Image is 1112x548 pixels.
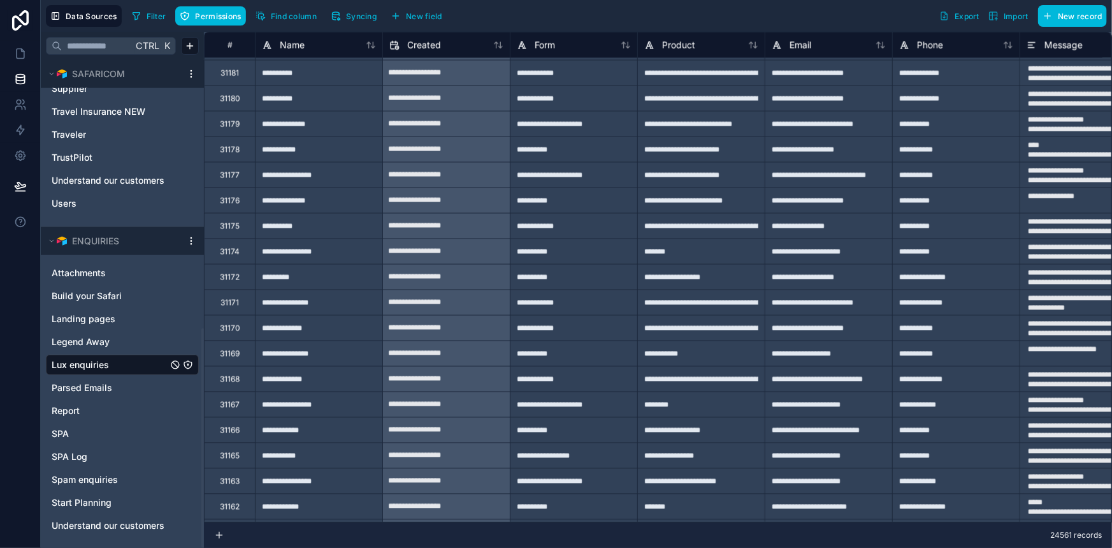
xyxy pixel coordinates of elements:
[52,82,87,95] span: Supplier
[52,404,80,417] span: Report
[386,6,447,26] button: New field
[52,450,168,463] a: SPA Log
[175,6,250,26] a: Permissions
[134,38,161,54] span: Ctrl
[52,450,87,463] span: SPA Log
[46,401,199,421] div: Report
[52,381,168,394] a: Parsed Emails
[57,69,67,79] img: Airtable Logo
[52,359,168,371] a: Lux enquiries
[52,359,109,371] span: Lux enquiries
[52,473,118,486] span: Spam enquiries
[52,174,168,187] a: Understand our customers
[214,40,245,50] div: #
[46,232,181,250] button: Airtable LogoENQUIRIES
[220,68,239,78] div: 31181
[220,94,240,104] div: 31180
[46,170,199,191] div: Understand our customers
[175,6,245,26] button: Permissions
[52,313,115,325] span: Landing pages
[46,515,199,536] div: Understand our customers
[72,68,125,80] span: SAFARICOM
[1038,5,1107,27] button: New record
[984,5,1033,27] button: Import
[52,105,168,118] a: Travel Insurance NEW
[52,151,168,164] a: TrustPilot
[1050,530,1102,540] span: 24561 records
[326,6,386,26] a: Syncing
[52,174,164,187] span: Understand our customers
[220,196,240,206] div: 31176
[72,235,119,248] span: ENQUIRIES
[46,332,199,352] div: Legend Away
[46,193,199,214] div: Users
[955,11,979,21] span: Export
[220,298,239,308] div: 31171
[52,427,168,440] a: SPA
[280,39,305,52] span: Name
[220,502,240,512] div: 31162
[52,473,168,486] a: Spam enquiries
[52,519,168,532] a: Understand our customers
[271,11,317,21] span: Find column
[46,147,199,168] div: TrustPilot
[406,11,442,21] span: New field
[52,197,168,210] a: Users
[52,128,168,141] a: Traveler
[220,272,240,283] div: 31172
[46,470,199,490] div: Spam enquiries
[407,39,441,52] span: Created
[1058,11,1102,21] span: New record
[662,39,695,52] span: Product
[220,426,240,436] div: 31166
[790,39,811,52] span: Email
[326,6,381,26] button: Syncing
[52,151,92,164] span: TrustPilot
[917,39,943,52] span: Phone
[46,101,199,122] div: Travel Insurance NEW
[220,221,240,232] div: 31175
[52,404,168,417] a: Report
[46,78,199,99] div: Supplier
[52,290,168,302] a: Build your Safari
[195,11,241,21] span: Permissions
[46,286,199,306] div: Build your Safari
[46,5,122,27] button: Data Sources
[220,145,240,155] div: 31178
[220,477,240,487] div: 31163
[46,355,199,375] div: Lux enquiries
[52,128,86,141] span: Traveler
[52,496,112,509] span: Start Planning
[220,119,240,130] div: 31179
[220,349,240,359] div: 31169
[127,6,171,26] button: Filter
[52,82,168,95] a: Supplier
[162,41,171,50] span: K
[220,247,240,257] div: 31174
[57,236,67,246] img: Airtable Logo
[1044,39,1083,52] span: Message
[220,170,240,181] div: 31177
[46,124,199,145] div: Traveler
[251,6,321,26] button: Find column
[52,381,112,394] span: Parsed Emails
[220,400,240,410] div: 31167
[46,309,199,329] div: Landing pages
[46,447,199,467] div: SPA Log
[52,290,122,302] span: Build your Safari
[52,519,164,532] span: Understand our customers
[220,374,240,385] div: 31168
[46,492,199,513] div: Start Planning
[52,105,145,118] span: Travel Insurance NEW
[1004,11,1029,21] span: Import
[46,65,181,83] button: Airtable LogoSAFARICOM
[46,424,199,444] div: SPA
[52,197,76,210] span: Users
[935,5,984,27] button: Export
[346,11,377,21] span: Syncing
[147,11,166,21] span: Filter
[52,496,168,509] a: Start Planning
[220,323,240,334] div: 31170
[52,267,168,279] a: Attachments
[52,313,168,325] a: Landing pages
